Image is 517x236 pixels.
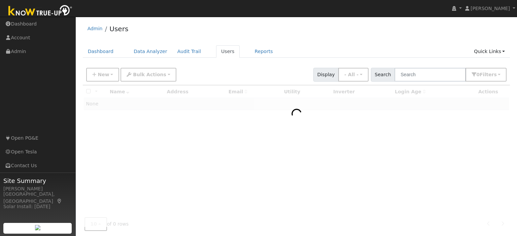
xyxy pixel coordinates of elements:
[86,68,119,82] button: New
[5,4,76,19] img: Know True-Up
[216,45,240,58] a: Users
[480,72,497,77] span: Filter
[250,45,278,58] a: Reports
[109,25,128,33] a: Users
[3,185,72,192] div: [PERSON_NAME]
[371,68,395,82] span: Search
[129,45,172,58] a: Data Analyzer
[394,68,466,82] input: Search
[120,68,176,82] button: Bulk Actions
[466,68,507,82] button: 0Filters
[133,72,166,77] span: Bulk Actions
[83,45,119,58] a: Dashboard
[338,68,369,82] button: - All -
[98,72,109,77] span: New
[3,176,72,185] span: Site Summary
[469,45,510,58] a: Quick Links
[471,6,510,11] span: [PERSON_NAME]
[57,198,63,204] a: Map
[313,68,339,82] span: Display
[494,72,496,77] span: s
[172,45,206,58] a: Audit Trail
[3,203,72,210] div: Solar Install: [DATE]
[3,191,72,205] div: [GEOGRAPHIC_DATA], [GEOGRAPHIC_DATA]
[88,26,103,31] a: Admin
[35,225,40,230] img: retrieve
